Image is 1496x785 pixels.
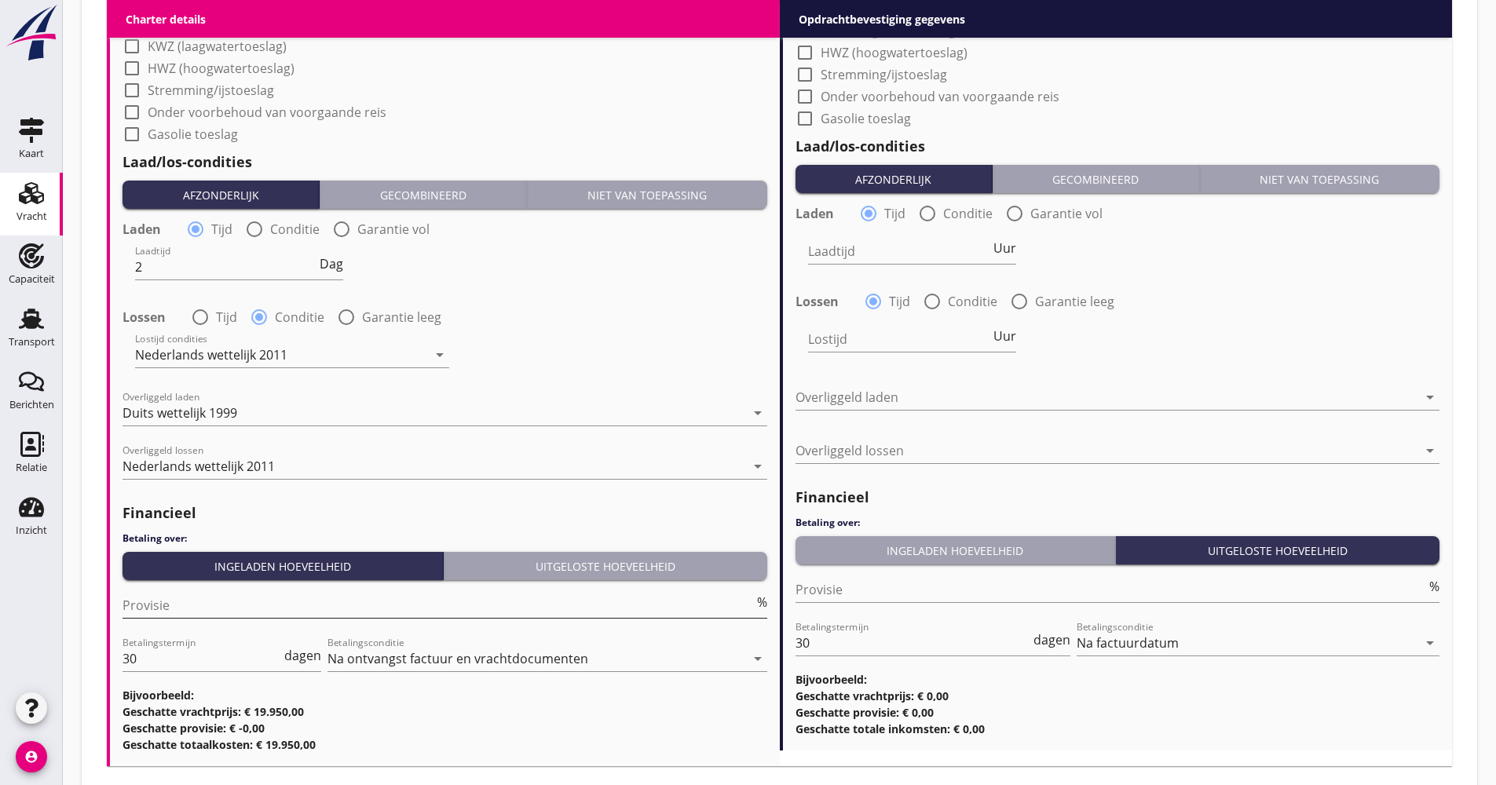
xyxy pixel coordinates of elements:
[16,211,47,221] div: Vracht
[123,552,444,580] button: Ingeladen hoeveelheid
[123,459,275,473] div: Nederlands wettelijk 2011
[123,593,754,618] input: Provisie
[821,1,911,16] label: Transportbasis
[748,457,767,476] i: arrow_drop_down
[754,596,767,608] div: %
[16,525,47,535] div: Inzicht
[1077,636,1179,650] div: Na factuurdatum
[1200,165,1439,193] button: Niet van toepassing
[1030,633,1070,646] div: dagen
[1421,441,1439,460] i: arrow_drop_down
[993,165,1200,193] button: Gecombineerd
[135,348,287,362] div: Nederlands wettelijk 2011
[796,165,993,193] button: Afzonderlijk
[9,400,54,410] div: Berichten
[16,462,47,473] div: Relatie
[821,111,911,126] label: Gasolie toeslag
[796,704,1440,721] h3: Geschatte provisie: € 0,00
[148,126,238,142] label: Gasolie toeslag
[821,23,960,38] label: KWZ (laagwatertoeslag)
[748,649,767,668] i: arrow_drop_down
[533,187,760,203] div: Niet van toepassing
[796,294,839,309] strong: Lossen
[993,242,1016,254] span: Uur
[796,136,1440,157] h2: Laad/los-condities
[123,687,767,703] h3: Bijvoorbeeld:
[129,187,313,203] div: Afzonderlijk
[123,406,237,420] div: Duits wettelijk 1999
[796,721,1440,737] h3: Geschatte totale inkomsten: € 0,00
[430,345,449,364] i: arrow_drop_down
[123,720,767,736] h3: Geschatte provisie: € -0,00
[821,45,967,60] label: HWZ (hoogwatertoeslag)
[123,181,320,209] button: Afzonderlijk
[320,181,527,209] button: Gecombineerd
[327,652,588,666] div: Na ontvangst factuur en vrachtdocumenten
[326,187,520,203] div: Gecombineerd
[802,542,1110,559] div: Ingeladen hoeveelheid
[796,577,1427,602] input: Provisie
[123,309,166,325] strong: Lossen
[148,38,287,54] label: KWZ (laagwatertoeslag)
[362,309,441,325] label: Garantie leeg
[889,294,910,309] label: Tijd
[1116,536,1439,564] button: Uitgeloste hoeveelheid
[357,221,430,237] label: Garantie vol
[135,254,316,279] input: Laadtijd
[999,171,1193,188] div: Gecombineerd
[796,671,1440,688] h3: Bijvoorbeeld:
[19,148,44,159] div: Kaart
[9,274,55,284] div: Capaciteit
[808,239,990,264] input: Laadtijd
[444,552,767,580] button: Uitgeloste hoeveelheid
[527,181,766,209] button: Niet van toepassing
[123,531,767,546] h4: Betaling over:
[211,221,232,237] label: Tijd
[148,60,294,76] label: HWZ (hoogwatertoeslag)
[3,4,60,62] img: logo-small.a267ee39.svg
[796,516,1440,530] h4: Betaling over:
[1122,542,1433,559] div: Uitgeloste hoeveelheid
[123,152,767,173] h2: Laad/los-condities
[993,330,1016,342] span: Uur
[1426,580,1439,593] div: %
[748,403,767,422] i: arrow_drop_down
[796,630,1031,655] input: Betalingstermijn
[1421,388,1439,407] i: arrow_drop_down
[821,89,1059,104] label: Onder voorbehoud van voorgaande reis
[1421,633,1439,652] i: arrow_drop_down
[796,536,1117,564] button: Ingeladen hoeveelheid
[123,221,161,237] strong: Laden
[123,646,281,671] input: Betalingstermijn
[148,104,386,120] label: Onder voorbehoud van voorgaande reis
[129,558,437,575] div: Ingeladen hoeveelheid
[796,688,1440,704] h3: Geschatte vrachtprijs: € 0,00
[9,337,55,347] div: Transport
[1035,294,1114,309] label: Garantie leeg
[270,221,320,237] label: Conditie
[948,294,997,309] label: Conditie
[808,327,990,352] input: Lostijd
[1206,171,1433,188] div: Niet van toepassing
[320,257,343,270] span: Dag
[123,703,767,720] h3: Geschatte vrachtprijs: € 19.950,00
[216,309,237,325] label: Tijd
[796,487,1440,508] h2: Financieel
[802,171,986,188] div: Afzonderlijk
[123,736,767,753] h3: Geschatte totaalkosten: € 19.950,00
[275,309,324,325] label: Conditie
[821,67,947,82] label: Stremming/ijstoeslag
[943,206,993,221] label: Conditie
[148,82,274,98] label: Stremming/ijstoeslag
[123,502,767,524] h2: Financieel
[16,741,47,772] i: account_circle
[884,206,905,221] label: Tijd
[281,649,321,662] div: dagen
[450,558,761,575] div: Uitgeloste hoeveelheid
[1030,206,1103,221] label: Garantie vol
[796,206,834,221] strong: Laden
